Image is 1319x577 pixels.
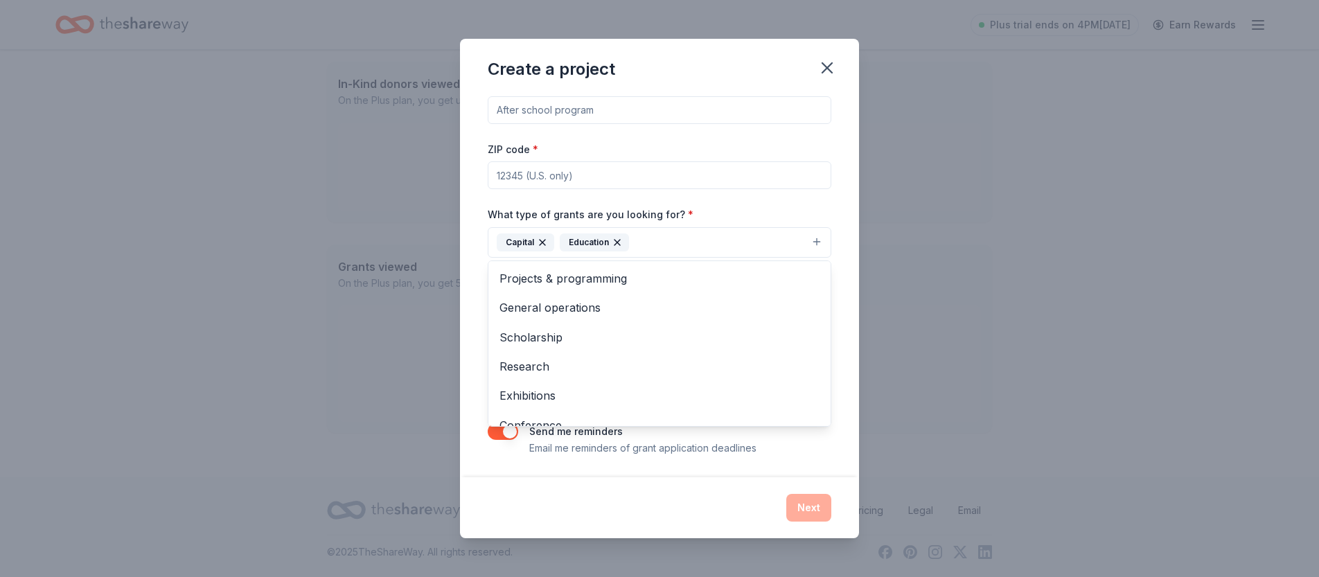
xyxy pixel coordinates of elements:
span: Scholarship [499,328,820,346]
div: CapitalEducation [488,260,831,427]
span: Research [499,357,820,375]
div: Capital [497,233,554,251]
span: Exhibitions [499,387,820,405]
span: General operations [499,299,820,317]
span: Projects & programming [499,269,820,287]
div: Education [560,233,629,251]
span: Conference [499,416,820,434]
button: CapitalEducation [488,227,831,258]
